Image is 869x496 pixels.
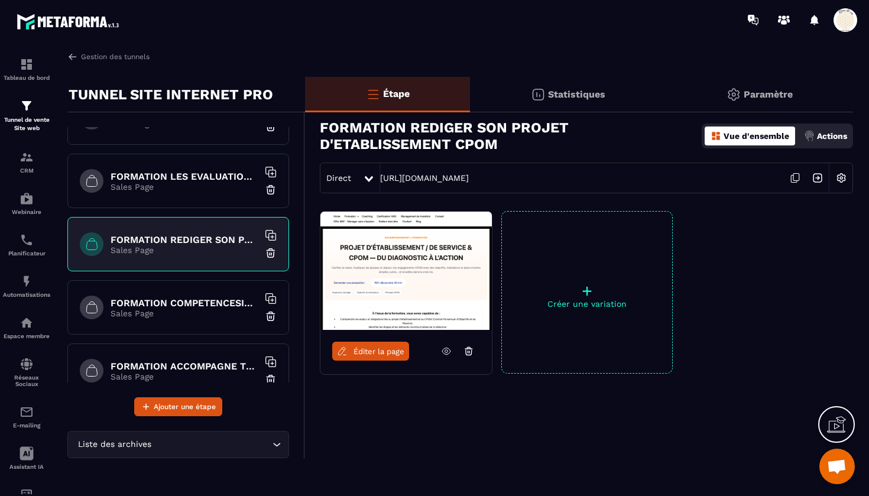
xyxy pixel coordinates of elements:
[154,401,216,413] span: Ajouter une étape
[3,224,50,265] a: schedulerschedulerPlanificateur
[320,119,702,153] h3: FORMATION REDIGER SON PROJET D'ETABLISSEMENT CPOM
[819,449,855,484] div: Ouvrir le chat
[20,316,34,330] img: automations
[817,131,847,141] p: Actions
[806,167,829,189] img: arrow-next.bcc2205e.svg
[265,247,277,259] img: trash
[20,99,34,113] img: formation
[744,89,793,100] p: Paramètre
[332,342,409,361] a: Éditer la page
[3,348,50,396] a: social-networksocial-networkRéseaux Sociaux
[67,51,78,62] img: arrow
[3,48,50,90] a: formationformationTableau de bord
[3,74,50,81] p: Tableau de bord
[3,209,50,215] p: Webinaire
[502,299,672,309] p: Créer une variation
[3,183,50,224] a: automationsautomationsWebinaire
[711,131,721,141] img: dashboard-orange.40269519.svg
[3,396,50,437] a: emailemailE-mailing
[20,192,34,206] img: automations
[134,397,222,416] button: Ajouter une étape
[804,131,815,141] img: actions.d6e523a2.png
[3,463,50,470] p: Assistant IA
[548,89,605,100] p: Statistiques
[724,131,789,141] p: Vue d'ensemble
[326,173,351,183] span: Direct
[111,234,258,245] h6: FORMATION REDIGER SON PROJET D'ETABLISSEMENT CPOM
[111,119,258,128] p: Sales Page
[3,141,50,183] a: formationformationCRM
[111,309,258,318] p: Sales Page
[111,182,258,192] p: Sales Page
[265,374,277,385] img: trash
[3,116,50,132] p: Tunnel de vente Site web
[111,372,258,381] p: Sales Page
[20,405,34,419] img: email
[320,212,492,330] img: image
[111,361,258,372] h6: FORMATION ACCOMPAGNE TRACEUR
[67,51,150,62] a: Gestion des tunnels
[354,347,404,356] span: Éditer la page
[111,245,258,255] p: Sales Page
[3,90,50,141] a: formationformationTunnel de vente Site web
[67,431,289,458] div: Search for option
[3,291,50,298] p: Automatisations
[502,283,672,299] p: +
[111,171,258,182] h6: FORMATION LES EVALUATIONS EN SANTE
[20,357,34,371] img: social-network
[727,87,741,102] img: setting-gr.5f69749f.svg
[154,438,270,451] input: Search for option
[3,265,50,307] a: automationsautomationsAutomatisations
[20,150,34,164] img: formation
[380,173,469,183] a: [URL][DOMAIN_NAME]
[75,438,154,451] span: Liste des archives
[20,274,34,288] img: automations
[20,57,34,72] img: formation
[111,297,258,309] h6: FORMATION COMPETENCESIDECEHPAD
[531,87,545,102] img: stats.20deebd0.svg
[3,437,50,479] a: Assistant IA
[265,184,277,196] img: trash
[366,87,380,101] img: bars-o.4a397970.svg
[830,167,852,189] img: setting-w.858f3a88.svg
[3,307,50,348] a: automationsautomationsEspace membre
[3,167,50,174] p: CRM
[383,88,410,99] p: Étape
[3,333,50,339] p: Espace membre
[69,83,273,106] p: TUNNEL SITE INTERNET PRO
[3,374,50,387] p: Réseaux Sociaux
[265,310,277,322] img: trash
[20,233,34,247] img: scheduler
[17,11,123,33] img: logo
[3,250,50,257] p: Planificateur
[3,422,50,429] p: E-mailing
